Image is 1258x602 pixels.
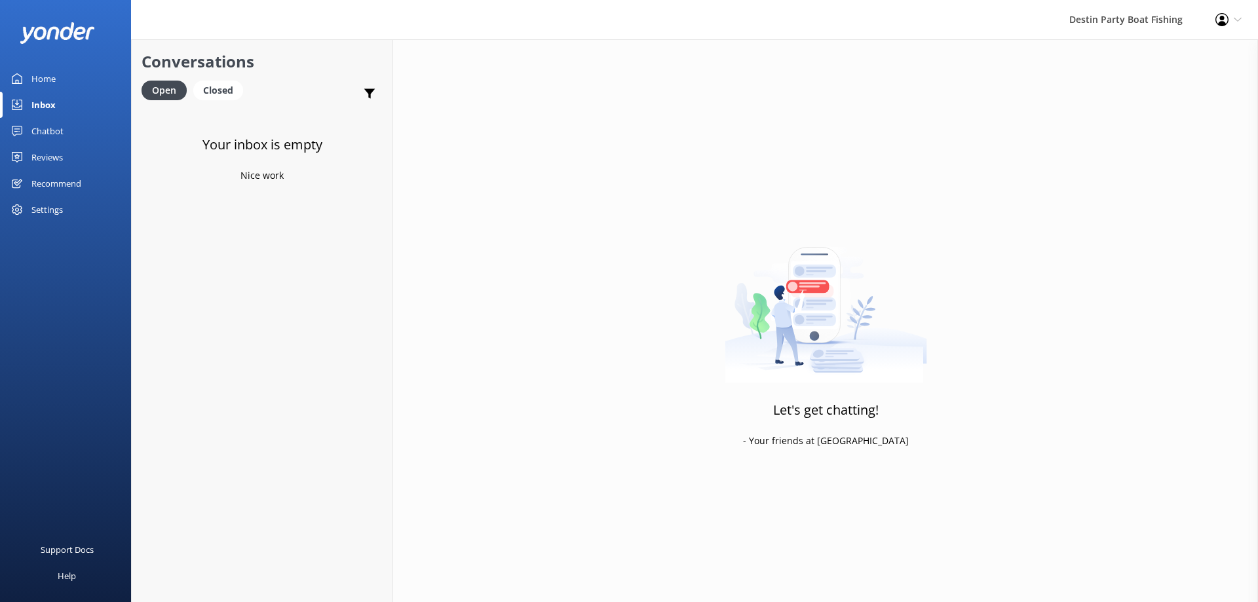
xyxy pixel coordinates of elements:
[20,22,95,44] img: yonder-white-logo.png
[31,144,63,170] div: Reviews
[31,197,63,223] div: Settings
[193,83,250,97] a: Closed
[41,536,94,563] div: Support Docs
[743,434,909,448] p: - Your friends at [GEOGRAPHIC_DATA]
[725,219,927,383] img: artwork of a man stealing a conversation from at giant smartphone
[202,134,322,155] h3: Your inbox is empty
[31,118,64,144] div: Chatbot
[31,92,56,118] div: Inbox
[142,83,193,97] a: Open
[773,400,879,421] h3: Let's get chatting!
[58,563,76,589] div: Help
[142,81,187,100] div: Open
[193,81,243,100] div: Closed
[240,168,284,183] p: Nice work
[142,49,383,74] h2: Conversations
[31,66,56,92] div: Home
[31,170,81,197] div: Recommend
